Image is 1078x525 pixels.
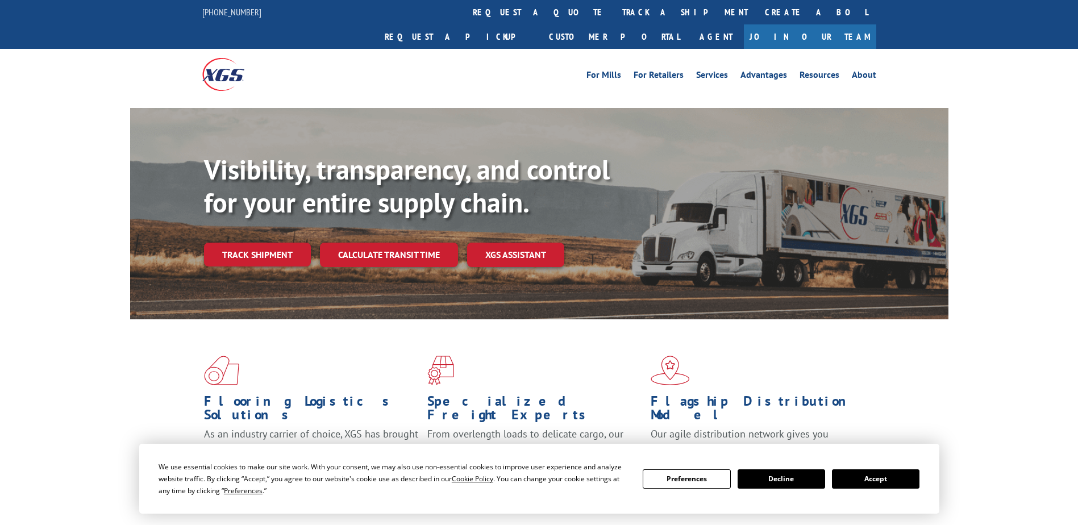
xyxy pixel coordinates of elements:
button: Preferences [643,469,730,489]
span: Our agile distribution network gives you nationwide inventory management on demand. [651,427,860,454]
b: Visibility, transparency, and control for your entire supply chain. [204,152,610,220]
a: Calculate transit time [320,243,458,267]
button: Decline [738,469,825,489]
a: XGS ASSISTANT [467,243,564,267]
a: Agent [688,24,744,49]
a: For Retailers [634,70,684,83]
a: Resources [800,70,839,83]
span: Cookie Policy [452,474,493,484]
a: Join Our Team [744,24,876,49]
a: Services [696,70,728,83]
img: xgs-icon-focused-on-flooring-red [427,356,454,385]
h1: Flooring Logistics Solutions [204,394,419,427]
span: As an industry carrier of choice, XGS has brought innovation and dedication to flooring logistics... [204,427,418,468]
a: Track shipment [204,243,311,266]
p: From overlength loads to delicate cargo, our experienced staff knows the best way to move your fr... [427,427,642,478]
a: For Mills [586,70,621,83]
a: Customer Portal [540,24,688,49]
div: Cookie Consent Prompt [139,444,939,514]
a: Advantages [740,70,787,83]
img: xgs-icon-total-supply-chain-intelligence-red [204,356,239,385]
a: About [852,70,876,83]
a: [PHONE_NUMBER] [202,6,261,18]
button: Accept [832,469,919,489]
h1: Specialized Freight Experts [427,394,642,427]
span: Preferences [224,486,263,495]
a: Request a pickup [376,24,540,49]
h1: Flagship Distribution Model [651,394,865,427]
img: xgs-icon-flagship-distribution-model-red [651,356,690,385]
div: We use essential cookies to make our site work. With your consent, we may also use non-essential ... [159,461,629,497]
